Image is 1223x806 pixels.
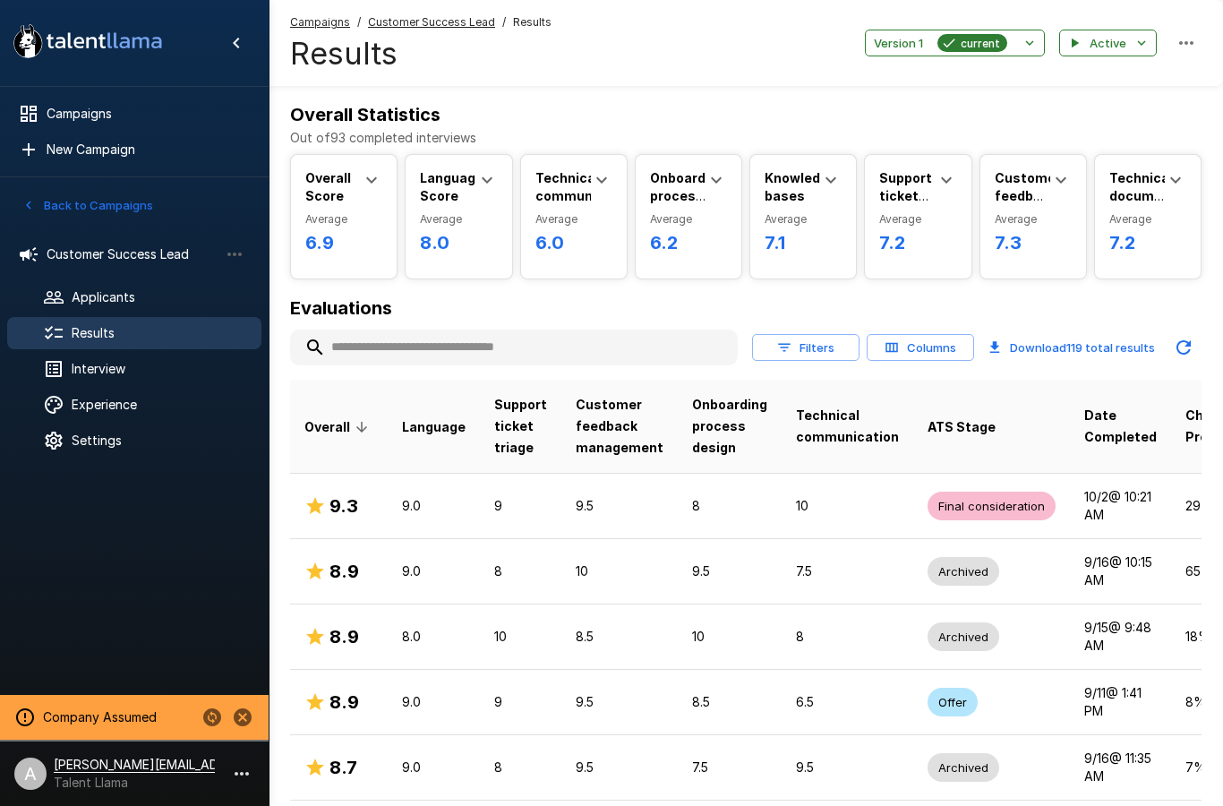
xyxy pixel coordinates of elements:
h6: 7.2 [879,228,956,257]
h4: Results [290,35,552,73]
h6: 9.3 [329,492,358,520]
span: Archived [928,629,999,646]
span: / [502,13,506,31]
span: Overall [304,416,373,438]
u: Customer Success Lead [368,15,495,29]
td: 9/16 @ 10:15 AM [1070,538,1171,604]
td: 9/16 @ 11:35 AM [1070,735,1171,801]
h6: 7.1 [765,228,842,257]
h6: 7.2 [1109,228,1186,257]
button: Version 1current [865,30,1045,57]
p: 9.0 [402,759,466,776]
span: ATS Stage [928,416,996,438]
p: 9.5 [796,759,899,776]
button: Columns [867,334,974,362]
span: Support ticket triage [494,394,547,459]
b: Onboarding process design [650,170,725,221]
h6: 8.9 [329,688,359,716]
span: Average [650,210,727,228]
b: Language Score [420,170,483,203]
p: 9 [494,497,547,515]
span: Final consideration [928,498,1056,515]
h6: 8.7 [329,753,357,782]
p: 9.0 [402,693,466,711]
h6: 8.9 [329,622,359,651]
p: 10 [576,562,663,580]
b: Technical communication [535,170,638,203]
span: Average [995,210,1072,228]
p: 8 [494,759,547,776]
td: 9/11 @ 1:41 PM [1070,670,1171,735]
span: Onboarding process design [692,394,767,459]
span: Average [765,210,842,228]
p: 7.5 [796,562,899,580]
span: Offer [928,694,978,711]
span: Average [535,210,612,228]
p: 9.0 [402,497,466,515]
span: Archived [928,759,999,776]
h6: 6.9 [305,228,382,257]
b: Overall Score [305,170,351,203]
p: 10 [494,628,547,646]
button: Active [1059,30,1157,57]
b: Support ticket triage [879,170,932,221]
p: 10 [796,497,899,515]
span: current [954,34,1007,53]
h6: 6.0 [535,228,612,257]
span: Average [1109,210,1186,228]
b: Technical documentation creation [1109,170,1210,221]
p: 8.5 [576,628,663,646]
p: Out of 93 completed interviews [290,129,1202,147]
p: 10 [692,628,767,646]
h6: 7.3 [995,228,1072,257]
button: Updated Today - 1:21 PM [1166,330,1202,365]
b: Knowledge bases [765,170,836,203]
span: / [357,13,361,31]
h6: 8.0 [420,228,497,257]
p: 9.5 [576,497,663,515]
h6: 8.9 [329,557,359,586]
td: 9/15 @ 9:48 AM [1070,604,1171,669]
p: 8 [692,497,767,515]
p: 8.0 [402,628,466,646]
span: Results [513,13,552,31]
td: 10/2 @ 10:21 AM [1070,473,1171,538]
p: 8 [796,628,899,646]
p: 9.0 [402,562,466,580]
p: 6.5 [796,693,899,711]
span: Average [420,210,497,228]
span: Version 1 [874,33,923,54]
p: 9.5 [576,759,663,776]
u: Campaigns [290,15,350,29]
p: 9.5 [692,562,767,580]
p: 7.5 [692,759,767,776]
h6: 6.2 [650,228,727,257]
span: Archived [928,563,999,580]
span: Average [305,210,382,228]
p: 8.5 [692,693,767,711]
p: 8 [494,562,547,580]
p: 9 [494,693,547,711]
b: Evaluations [290,297,392,319]
span: Date Completed [1084,405,1157,448]
button: Download119 total results [981,330,1162,365]
span: Customer feedback management [576,394,663,459]
p: 9.5 [576,693,663,711]
b: Overall Statistics [290,104,440,125]
b: Customer feedback management [995,170,1082,221]
button: Filters [752,334,860,362]
span: Technical communication [796,405,899,448]
span: Language [402,416,466,438]
span: Average [879,210,956,228]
